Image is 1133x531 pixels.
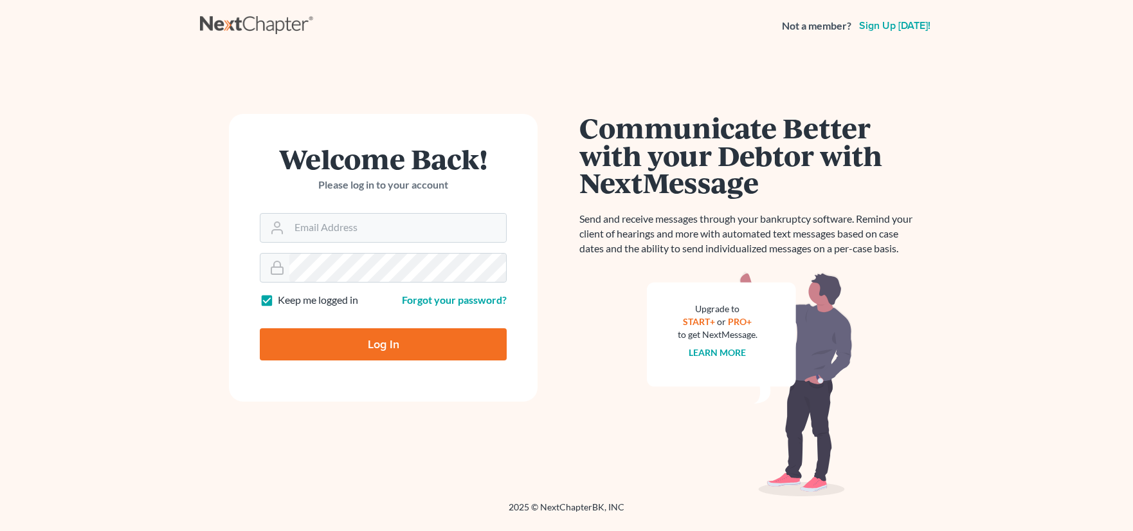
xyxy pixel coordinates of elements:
label: Keep me logged in [278,293,358,308]
p: Send and receive messages through your bankruptcy software. Remind your client of hearings and mo... [579,212,920,256]
h1: Communicate Better with your Debtor with NextMessage [579,114,920,196]
a: PRO+ [729,316,752,327]
h1: Welcome Back! [260,145,507,172]
div: 2025 © NextChapterBK, INC [200,501,933,524]
a: Forgot your password? [402,293,507,306]
img: nextmessage_bg-59042aed3d76b12b5cd301f8e5b87938c9018125f34e5fa2b7a6b67550977c72.svg [647,272,853,497]
a: Learn more [689,347,747,358]
input: Email Address [289,214,506,242]
input: Log In [260,328,507,360]
span: or [718,316,727,327]
div: Upgrade to [678,303,757,315]
a: START+ [684,316,716,327]
strong: Not a member? [782,19,851,33]
div: to get NextMessage. [678,328,757,341]
a: Sign up [DATE]! [857,21,933,31]
p: Please log in to your account [260,178,507,192]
